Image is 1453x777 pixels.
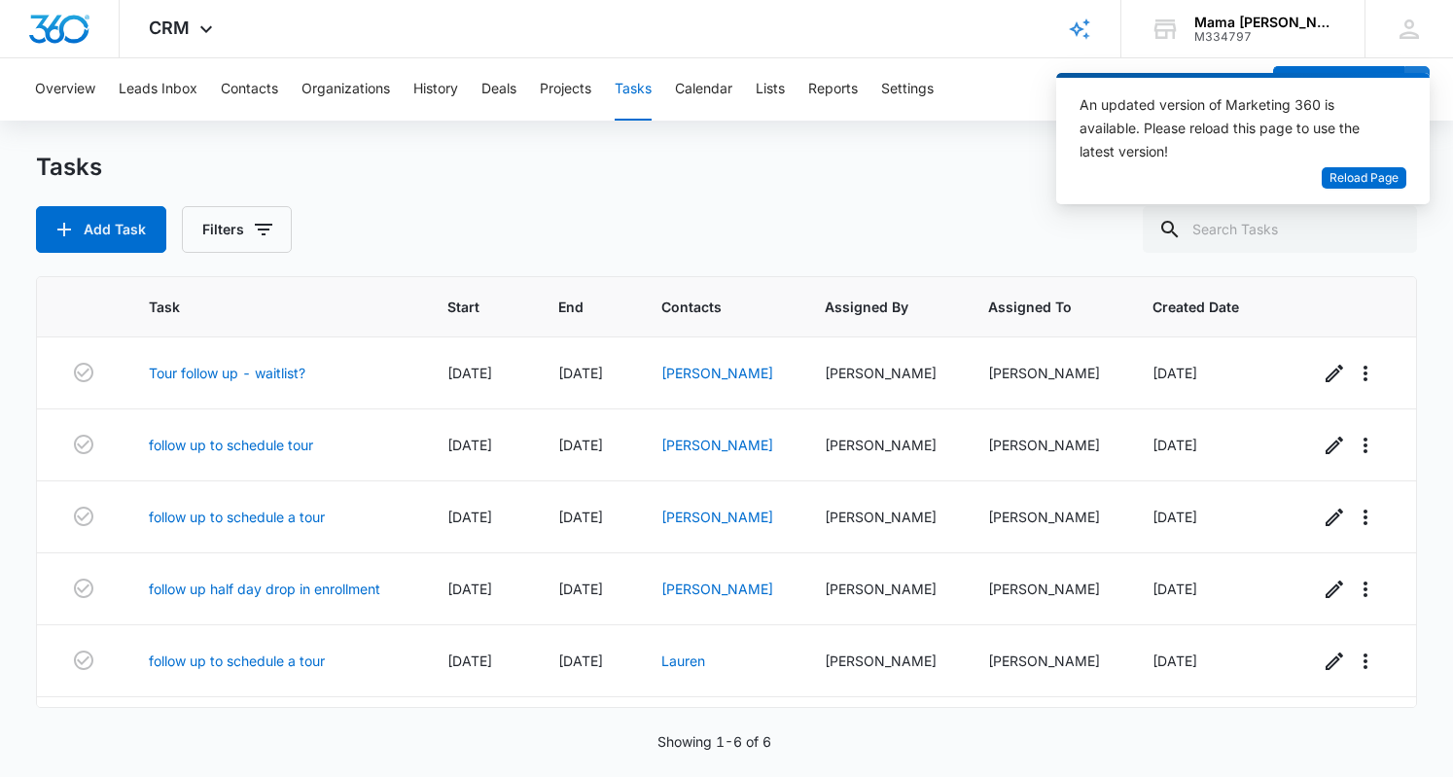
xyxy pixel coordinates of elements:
[615,58,652,121] button: Tasks
[988,435,1105,455] div: [PERSON_NAME]
[1322,167,1406,190] button: Reload Page
[661,437,773,453] a: [PERSON_NAME]
[558,581,603,597] span: [DATE]
[540,58,591,121] button: Projects
[988,579,1105,599] div: [PERSON_NAME]
[1152,509,1197,525] span: [DATE]
[756,58,785,121] button: Lists
[825,363,941,383] div: [PERSON_NAME]
[149,297,372,317] span: Task
[558,437,603,453] span: [DATE]
[1194,30,1336,44] div: account id
[825,435,941,455] div: [PERSON_NAME]
[1152,437,1197,453] span: [DATE]
[447,509,492,525] span: [DATE]
[149,507,325,527] a: follow up to schedule a tour
[447,365,492,381] span: [DATE]
[661,365,773,381] a: [PERSON_NAME]
[661,653,705,669] a: Lauren
[149,651,325,671] a: follow up to schedule a tour
[825,579,941,599] div: [PERSON_NAME]
[447,653,492,669] span: [DATE]
[558,365,603,381] span: [DATE]
[661,581,773,597] a: [PERSON_NAME]
[558,509,603,525] span: [DATE]
[808,58,858,121] button: Reports
[988,363,1105,383] div: [PERSON_NAME]
[558,653,603,669] span: [DATE]
[675,58,732,121] button: Calendar
[988,651,1105,671] div: [PERSON_NAME]
[36,153,102,182] h1: Tasks
[825,651,941,671] div: [PERSON_NAME]
[1152,297,1244,317] span: Created Date
[1080,93,1383,163] div: An updated version of Marketing 360 is available. Please reload this page to use the latest version!
[1152,653,1197,669] span: [DATE]
[1194,15,1336,30] div: account name
[661,509,773,525] a: [PERSON_NAME]
[119,58,197,121] button: Leads Inbox
[657,731,771,752] p: Showing 1-6 of 6
[1152,581,1197,597] span: [DATE]
[301,58,390,121] button: Organizations
[36,206,166,253] button: Add Task
[661,297,750,317] span: Contacts
[1143,206,1417,253] input: Search Tasks
[149,579,380,599] a: follow up half day drop in enrollment
[447,297,482,317] span: Start
[447,437,492,453] span: [DATE]
[149,18,190,38] span: CRM
[481,58,516,121] button: Deals
[447,581,492,597] span: [DATE]
[558,297,586,317] span: End
[1152,365,1197,381] span: [DATE]
[35,58,95,121] button: Overview
[149,363,305,383] a: Tour follow up - waitlist?
[413,58,458,121] button: History
[988,297,1077,317] span: Assigned To
[182,206,292,253] button: Filters
[221,58,278,121] button: Contacts
[1329,169,1399,188] span: Reload Page
[825,297,913,317] span: Assigned By
[881,58,934,121] button: Settings
[1273,66,1404,113] button: Add Contact
[825,507,941,527] div: [PERSON_NAME]
[149,435,313,455] a: follow up to schedule tour
[988,507,1105,527] div: [PERSON_NAME]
